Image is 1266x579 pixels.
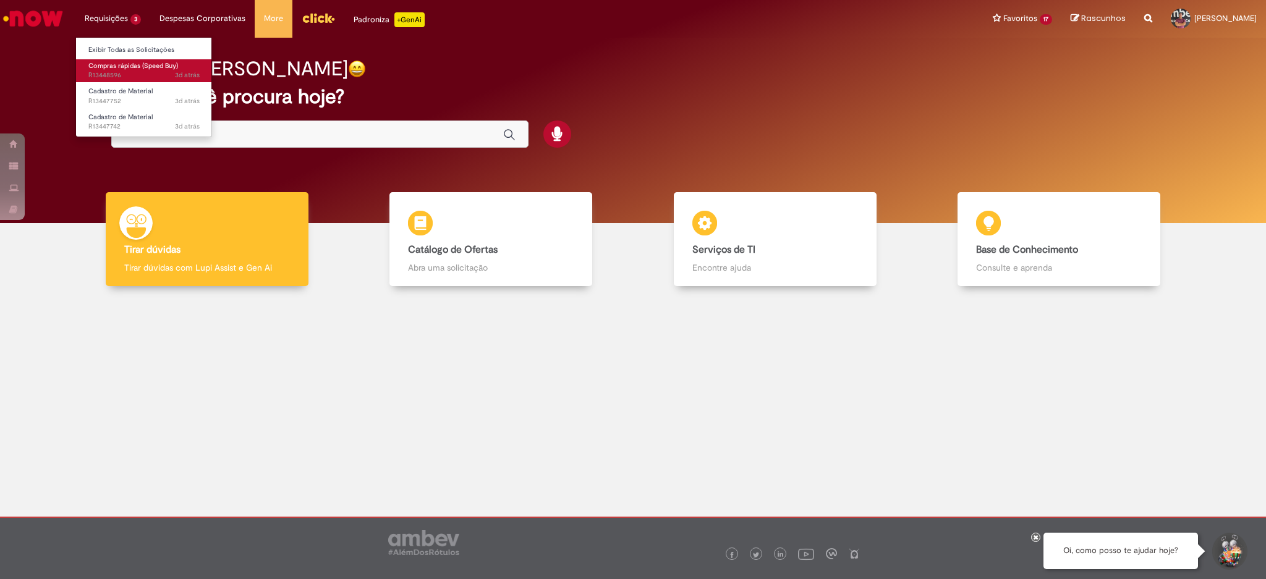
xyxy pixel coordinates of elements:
[130,14,141,25] span: 3
[124,261,290,274] p: Tirar dúvidas com Lupi Assist e Gen Ai
[388,530,459,555] img: logo_footer_ambev_rotulo_gray.png
[76,43,212,57] a: Exibir Todas as Solicitações
[729,552,735,558] img: logo_footer_facebook.png
[692,243,755,256] b: Serviços de TI
[175,96,200,106] time: 26/08/2025 11:19:48
[798,546,814,562] img: logo_footer_youtube.png
[76,59,212,82] a: Aberto R13448596 : Compras rápidas (Speed Buy)
[753,552,759,558] img: logo_footer_twitter.png
[111,58,348,80] h2: Bom dia, [PERSON_NAME]
[88,122,200,132] span: R13447742
[394,12,425,27] p: +GenAi
[175,70,200,80] time: 26/08/2025 14:20:29
[976,261,1142,274] p: Consulte e aprenda
[175,122,200,131] span: 3d atrás
[348,60,366,78] img: happy-face.png
[1194,13,1257,23] span: [PERSON_NAME]
[349,192,634,287] a: Catálogo de Ofertas Abra uma solicitação
[692,261,858,274] p: Encontre ajuda
[826,548,837,559] img: logo_footer_workplace.png
[65,192,349,287] a: Tirar dúvidas Tirar dúvidas com Lupi Assist e Gen Ai
[75,37,212,137] ul: Requisições
[408,261,574,274] p: Abra uma solicitação
[88,96,200,106] span: R13447752
[85,12,128,25] span: Requisições
[1040,14,1052,25] span: 17
[88,112,153,122] span: Cadastro de Material
[354,12,425,27] div: Padroniza
[1210,533,1247,570] button: Iniciar Conversa de Suporte
[88,61,178,70] span: Compras rápidas (Speed Buy)
[976,243,1078,256] b: Base de Conhecimento
[124,243,181,256] b: Tirar dúvidas
[88,70,200,80] span: R13448596
[76,85,212,108] a: Aberto R13447752 : Cadastro de Material
[88,87,153,96] span: Cadastro de Material
[175,96,200,106] span: 3d atrás
[778,551,784,559] img: logo_footer_linkedin.png
[264,12,283,25] span: More
[1003,12,1037,25] span: Favoritos
[111,86,1155,108] h2: O que você procura hoje?
[175,70,200,80] span: 3d atrás
[849,548,860,559] img: logo_footer_naosei.png
[302,9,335,27] img: click_logo_yellow_360x200.png
[1081,12,1126,24] span: Rascunhos
[1071,13,1126,25] a: Rascunhos
[76,111,212,133] a: Aberto R13447742 : Cadastro de Material
[1043,533,1198,569] div: Oi, como posso te ajudar hoje?
[159,12,245,25] span: Despesas Corporativas
[175,122,200,131] time: 26/08/2025 11:18:06
[633,192,917,287] a: Serviços de TI Encontre ajuda
[408,243,498,256] b: Catálogo de Ofertas
[917,192,1202,287] a: Base de Conhecimento Consulte e aprenda
[1,6,65,31] img: ServiceNow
